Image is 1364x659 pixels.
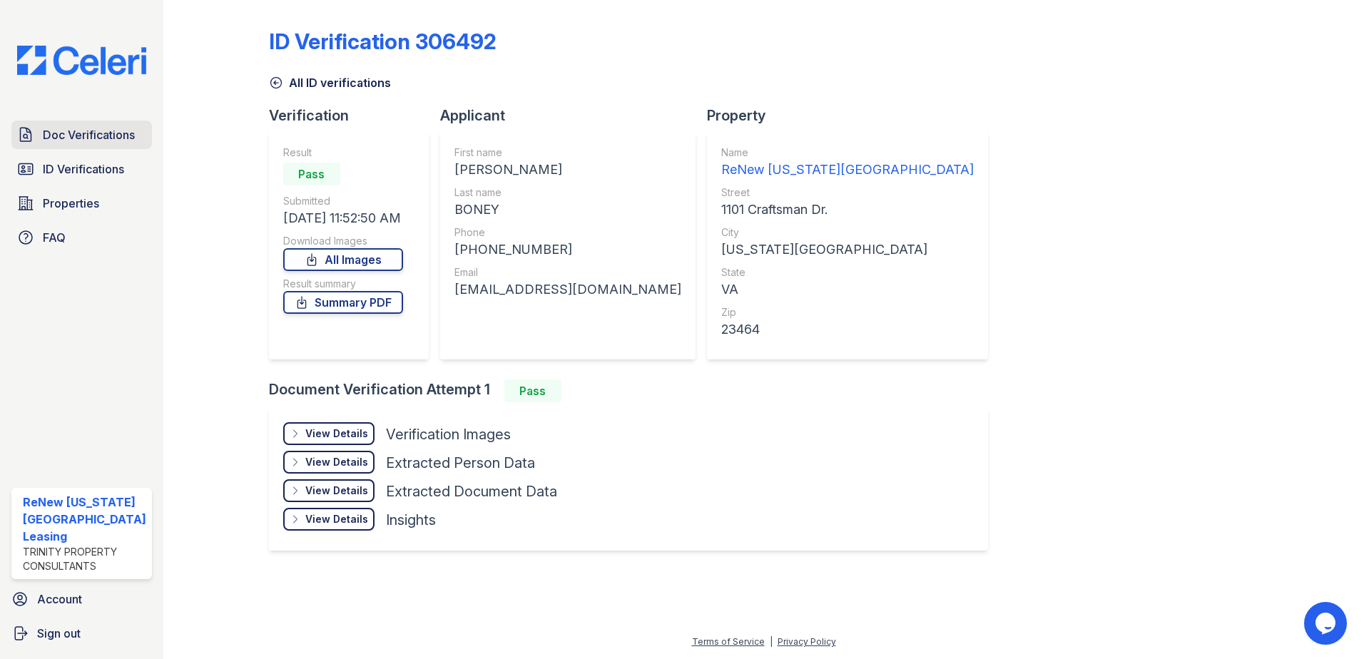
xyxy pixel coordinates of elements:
div: Submitted [283,194,403,208]
div: View Details [305,484,368,498]
div: Phone [454,225,681,240]
a: Account [6,585,158,613]
div: ID Verification 306492 [269,29,497,54]
div: Email [454,265,681,280]
div: Result [283,145,403,160]
a: All Images [283,248,403,271]
div: Result summary [283,277,403,291]
span: ID Verifications [43,160,124,178]
div: Street [721,185,974,200]
div: Pass [283,163,340,185]
div: Trinity Property Consultants [23,545,146,573]
a: Doc Verifications [11,121,152,149]
span: Properties [43,195,99,212]
a: Summary PDF [283,291,403,314]
div: Document Verification Attempt 1 [269,379,999,402]
div: VA [721,280,974,300]
span: Account [37,591,82,608]
a: ID Verifications [11,155,152,183]
a: Properties [11,189,152,218]
div: City [721,225,974,240]
iframe: chat widget [1304,602,1350,645]
div: Extracted Person Data [386,453,535,473]
div: [PHONE_NUMBER] [454,240,681,260]
div: State [721,265,974,280]
div: [US_STATE][GEOGRAPHIC_DATA] [721,240,974,260]
div: Pass [504,379,561,402]
div: ReNew [US_STATE][GEOGRAPHIC_DATA] Leasing [23,494,146,545]
div: [DATE] 11:52:50 AM [283,208,403,228]
div: [EMAIL_ADDRESS][DOMAIN_NAME] [454,280,681,300]
div: [PERSON_NAME] [454,160,681,180]
a: All ID verifications [269,74,391,91]
a: Sign out [6,619,158,648]
div: View Details [305,512,368,526]
a: Privacy Policy [778,636,836,647]
div: Last name [454,185,681,200]
a: Name ReNew [US_STATE][GEOGRAPHIC_DATA] [721,145,974,180]
div: Applicant [440,106,707,126]
div: First name [454,145,681,160]
div: Verification [269,106,440,126]
span: FAQ [43,229,66,246]
div: Download Images [283,234,403,248]
div: Zip [721,305,974,320]
a: FAQ [11,223,152,252]
div: BONEY [454,200,681,220]
div: Property [707,106,999,126]
div: Name [721,145,974,160]
div: 23464 [721,320,974,339]
div: View Details [305,426,368,441]
div: Insights [386,510,436,530]
div: Extracted Document Data [386,481,557,501]
span: Doc Verifications [43,126,135,143]
div: View Details [305,455,368,469]
div: | [770,636,773,647]
div: Verification Images [386,424,511,444]
span: Sign out [37,625,81,642]
img: CE_Logo_Blue-a8612792a0a2168367f1c8372b55b34899dd931a85d93a1a3d3e32e68fde9ad4.png [6,46,158,75]
div: 1101 Craftsman Dr. [721,200,974,220]
div: ReNew [US_STATE][GEOGRAPHIC_DATA] [721,160,974,180]
a: Terms of Service [692,636,765,647]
